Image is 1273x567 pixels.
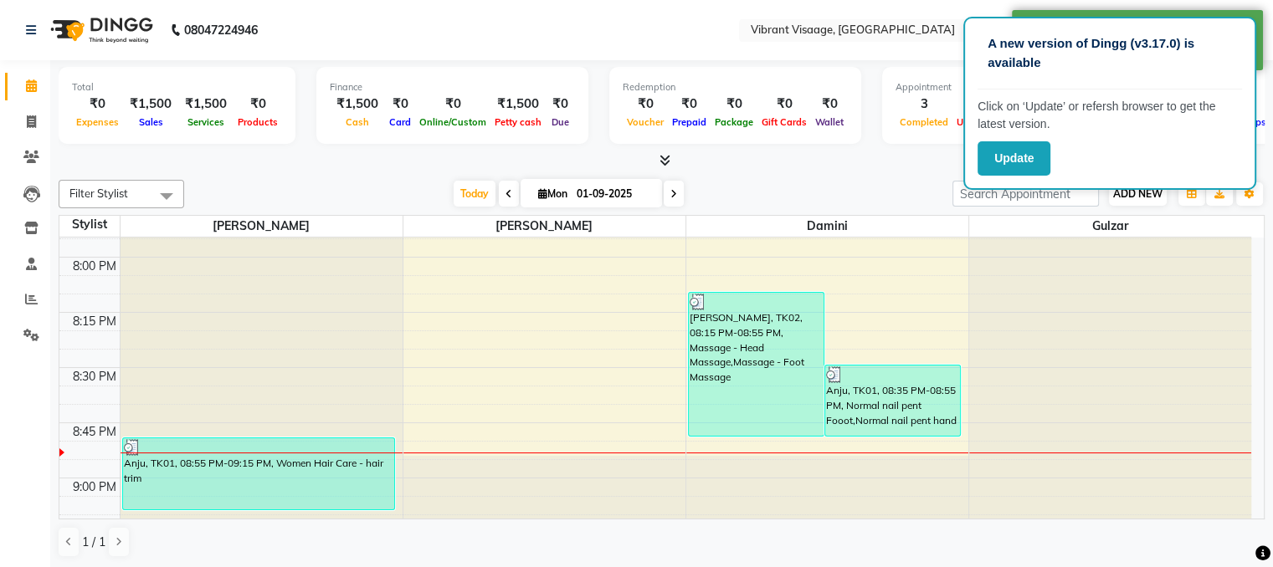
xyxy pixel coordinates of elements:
div: ₹0 [415,94,490,114]
span: Completed [896,116,952,128]
span: Voucher [623,116,668,128]
div: ₹0 [668,94,711,114]
button: ADD NEW [1109,182,1167,206]
span: ADD NEW [1113,187,1163,200]
div: ₹1,500 [178,94,234,114]
div: 8:30 PM [69,368,120,386]
div: ₹0 [234,94,282,114]
button: Update [978,141,1050,176]
span: Products [234,116,282,128]
div: Appointment [896,80,1103,94]
span: Card [385,116,415,128]
span: Gift Cards [757,116,811,128]
span: Gulzar [969,216,1252,237]
span: Expenses [72,116,123,128]
span: Mon [534,187,572,200]
div: [PERSON_NAME], TK02, 08:15 PM-08:55 PM, Massage - Head Massage,Massage - Foot Massage [689,293,824,436]
div: ₹1,500 [330,94,385,114]
span: Wallet [811,116,848,128]
div: Total [72,80,282,94]
div: 0 [952,94,1007,114]
span: Prepaid [668,116,711,128]
div: Stylist [59,216,120,233]
span: [PERSON_NAME] [121,216,403,237]
div: ₹0 [711,94,757,114]
div: 8:45 PM [69,423,120,441]
span: Sales [135,116,167,128]
div: ₹0 [385,94,415,114]
div: ₹0 [72,94,123,114]
span: Package [711,116,757,128]
div: Finance [330,80,575,94]
span: Damini [686,216,968,237]
div: ₹0 [811,94,848,114]
div: Anju, TK01, 08:35 PM-08:55 PM, Normal nail pent Fooot,Normal nail pent hand [825,365,960,436]
span: 1 / 1 [82,534,105,551]
p: A new version of Dingg (v3.17.0) is available [988,34,1232,72]
span: Online/Custom [415,116,490,128]
span: Due [547,116,573,128]
div: 8:15 PM [69,313,120,330]
p: Click on ‘Update’ or refersh browser to get the latest version. [978,98,1242,133]
span: Today [454,181,495,207]
span: Cash [341,116,373,128]
input: Search Appointment [952,181,1099,207]
span: Services [183,116,228,128]
div: ₹0 [757,94,811,114]
div: 8:00 PM [69,258,120,275]
span: Filter Stylist [69,186,128,200]
span: Upcoming [952,116,1007,128]
div: Anju, TK01, 08:55 PM-09:15 PM, Women Hair Care - hair trim [123,438,395,509]
div: ₹0 [623,94,668,114]
div: 3 [896,94,952,114]
div: ₹0 [546,94,575,114]
div: ₹1,500 [123,94,178,114]
div: 9:00 PM [69,478,120,496]
b: 08047224946 [184,7,258,54]
span: Petty cash [490,116,546,128]
img: logo [43,7,157,54]
div: Redemption [623,80,848,94]
input: 2025-09-01 [572,181,655,207]
span: [PERSON_NAME] [403,216,685,237]
div: ₹1,500 [490,94,546,114]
